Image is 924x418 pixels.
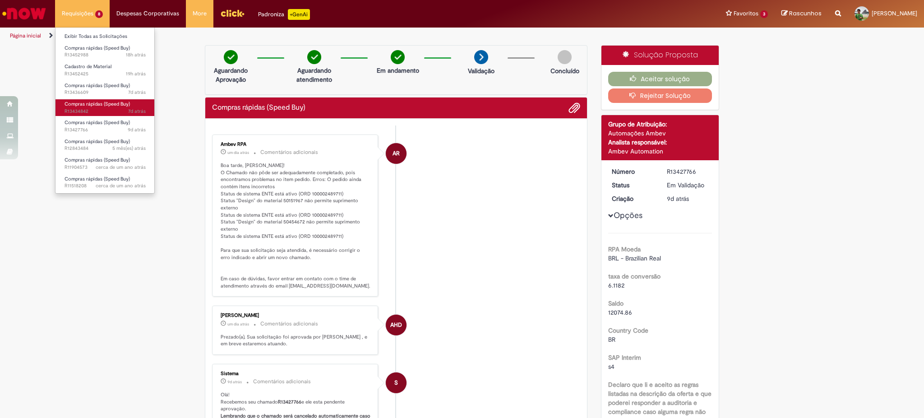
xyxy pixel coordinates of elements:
[65,70,146,78] span: R13452425
[55,62,155,79] a: Aberto R13452425 : Cadastro de Material
[193,9,207,18] span: More
[288,9,310,20] p: +GenAi
[377,66,419,75] p: Em andamento
[224,50,238,64] img: check-circle-green.png
[258,9,310,20] div: Padroniza
[393,143,400,164] span: AR
[65,119,130,126] span: Compras rápidas (Speed Buy)
[667,195,689,203] time: 19/08/2025 10:46:45
[65,45,130,51] span: Compras rápidas (Speed Buy)
[128,126,146,133] time: 19/08/2025 10:46:47
[390,314,402,336] span: AHD
[7,28,609,44] ul: Trilhas de página
[608,299,624,307] b: Saldo
[128,108,146,115] span: 7d atrás
[62,9,93,18] span: Requisições
[608,335,615,344] span: BR
[253,378,311,385] small: Comentários adicionais
[65,182,146,190] span: R11518208
[96,182,146,189] span: cerca de um ano atrás
[221,162,371,290] p: Boa tarde, [PERSON_NAME]! O Chamado não pôde ser adequadamente completado, pois encontramos probl...
[734,9,758,18] span: Favoritos
[65,176,130,182] span: Compras rápidas (Speed Buy)
[227,379,242,385] time: 19/08/2025 10:46:57
[227,150,249,155] time: 26/08/2025 16:35:00
[608,362,614,371] span: s4
[872,9,917,17] span: [PERSON_NAME]
[608,326,648,334] b: Country Code
[760,10,768,18] span: 3
[55,174,155,191] a: Aberto R11518208 : Compras rápidas (Speed Buy)
[227,379,242,385] span: 9d atrás
[55,155,155,172] a: Aberto R11904573 : Compras rápidas (Speed Buy)
[386,143,407,164] div: Ambev RPA
[65,82,130,89] span: Compras rápidas (Speed Buy)
[292,66,336,84] p: Aguardando atendimento
[55,32,155,42] a: Exibir Todas as Solicitações
[128,126,146,133] span: 9d atrás
[667,167,709,176] div: R13427766
[605,181,661,190] dt: Status
[667,181,709,190] div: Em Validação
[608,147,712,156] div: Ambev Automation
[227,150,249,155] span: um dia atrás
[128,89,146,96] span: 7d atrás
[601,46,719,65] div: Solução Proposta
[221,313,371,318] div: [PERSON_NAME]
[568,102,580,114] button: Adicionar anexos
[112,145,146,152] span: 5 mês(es) atrás
[65,63,111,70] span: Cadastro de Material
[55,43,155,60] a: Aberto R13452988 : Compras rápidas (Speed Buy)
[608,254,661,262] span: BRL - Brazilian Real
[386,315,407,335] div: Arthur Henrique De Paula Morais
[608,120,712,129] div: Grupo de Atribuição:
[55,99,155,116] a: Aberto R13434842 : Compras rápidas (Speed Buy)
[221,334,371,348] p: Prezado(a), Sua solicitação foi aprovada por [PERSON_NAME] , e em breve estaremos atuando.
[667,195,689,203] span: 9d atrás
[260,149,318,156] small: Comentários adicionais
[220,6,245,20] img: click_logo_yellow_360x200.png
[608,245,641,253] b: RPA Moeda
[95,10,103,18] span: 8
[558,50,572,64] img: img-circle-grey.png
[221,142,371,147] div: Ambev RPA
[126,51,146,58] time: 27/08/2025 15:04:30
[608,353,641,362] b: SAP Interim
[386,372,407,393] div: System
[781,9,822,18] a: Rascunhos
[227,321,249,327] time: 26/08/2025 16:15:32
[608,129,712,138] div: Automações Ambev
[605,167,661,176] dt: Número
[608,272,661,280] b: taxa de conversão
[65,138,130,145] span: Compras rápidas (Speed Buy)
[608,72,712,86] button: Aceitar solução
[116,9,179,18] span: Despesas Corporativas
[608,281,624,289] span: 6.1182
[126,70,146,77] span: 19h atrás
[55,118,155,135] a: Aberto R13427766 : Compras rápidas (Speed Buy)
[209,66,253,84] p: Aguardando Aprovação
[307,50,321,64] img: check-circle-green.png
[65,164,146,171] span: R11904573
[667,194,709,203] div: 19/08/2025 10:46:45
[65,51,146,59] span: R13452988
[126,70,146,77] time: 27/08/2025 13:26:54
[55,137,155,153] a: Aberto R12843484 : Compras rápidas (Speed Buy)
[126,51,146,58] span: 18h atrás
[65,108,146,115] span: R13434842
[227,321,249,327] span: um dia atrás
[96,164,146,171] span: cerca de um ano atrás
[55,81,155,98] a: Aberto R13436609 : Compras rápidas (Speed Buy)
[474,50,488,64] img: arrow-next.png
[608,88,712,103] button: Rejeitar Solução
[96,164,146,171] time: 20/08/2024 10:33:03
[65,126,146,134] span: R13427766
[260,320,318,328] small: Comentários adicionais
[789,9,822,18] span: Rascunhos
[278,399,301,405] b: R13427766
[96,182,146,189] time: 16/05/2024 11:07:05
[221,371,371,376] div: Sistema
[608,308,632,316] span: 12074.86
[55,27,155,194] ul: Requisições
[468,66,494,75] p: Validação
